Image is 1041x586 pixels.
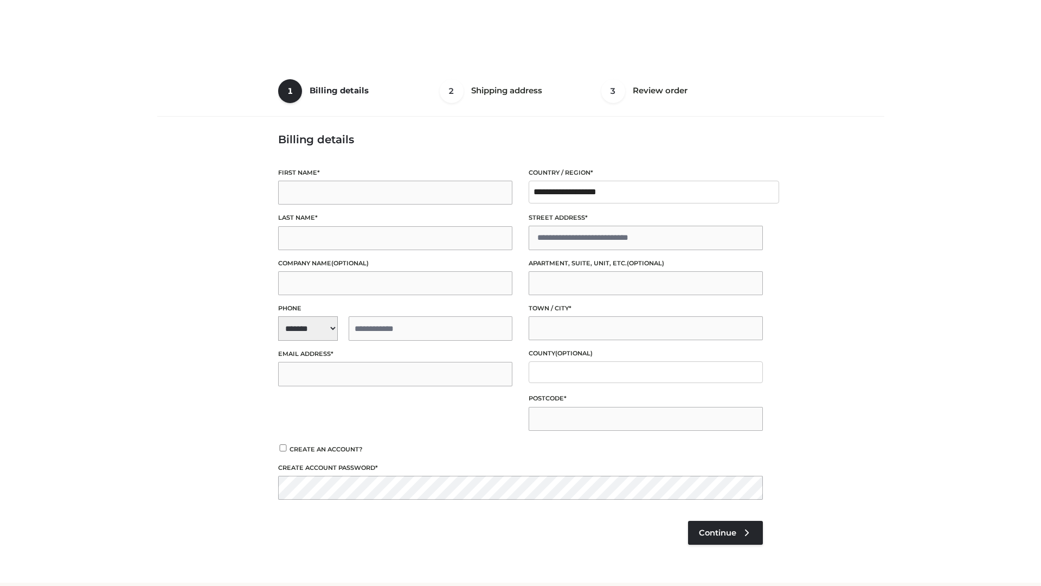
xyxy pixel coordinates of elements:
label: Country / Region [529,168,763,178]
label: Apartment, suite, unit, etc. [529,258,763,269]
label: Phone [278,303,512,314]
label: Company name [278,258,512,269]
span: Shipping address [471,85,542,95]
label: Postcode [529,393,763,404]
span: Continue [699,528,736,538]
span: (optional) [331,259,369,267]
label: Create account password [278,463,763,473]
input: Create an account? [278,444,288,451]
label: First name [278,168,512,178]
span: 2 [440,79,464,103]
a: Continue [688,521,763,545]
h3: Billing details [278,133,763,146]
span: (optional) [627,259,664,267]
span: 3 [601,79,625,103]
label: Email address [278,349,512,359]
span: Review order [633,85,687,95]
span: Create an account? [290,445,363,453]
span: (optional) [555,349,593,357]
label: County [529,348,763,359]
span: 1 [278,79,302,103]
span: Billing details [310,85,369,95]
label: Last name [278,213,512,223]
label: Street address [529,213,763,223]
label: Town / City [529,303,763,314]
